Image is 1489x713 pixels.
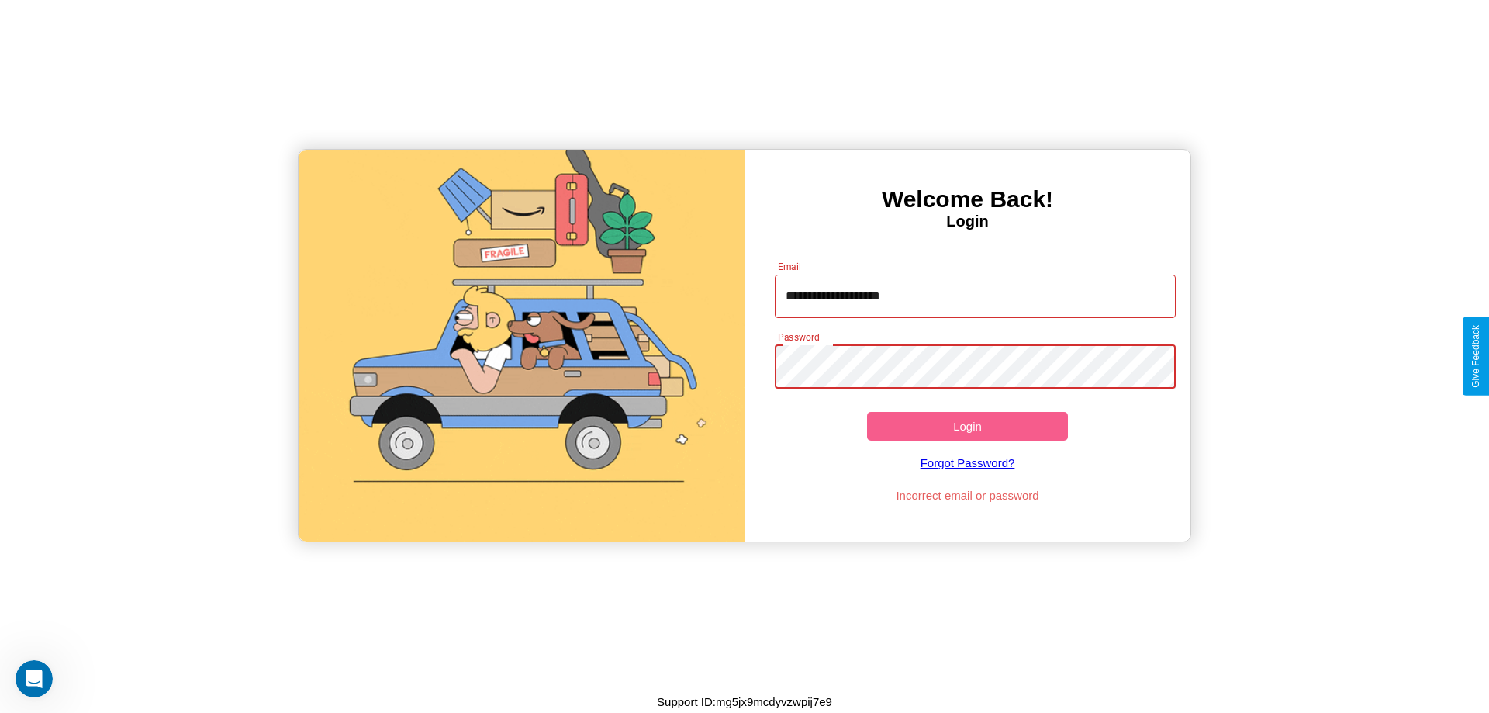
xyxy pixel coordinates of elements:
a: Forgot Password? [767,441,1169,485]
label: Password [778,331,819,344]
iframe: Intercom live chat [16,660,53,697]
img: gif [299,150,744,542]
div: Give Feedback [1470,325,1481,388]
h4: Login [744,213,1190,230]
label: Email [778,260,802,273]
p: Support ID: mg5jx9mcdyvzwpij7e9 [657,691,832,712]
h3: Welcome Back! [744,186,1190,213]
button: Login [867,412,1068,441]
p: Incorrect email or password [767,485,1169,506]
